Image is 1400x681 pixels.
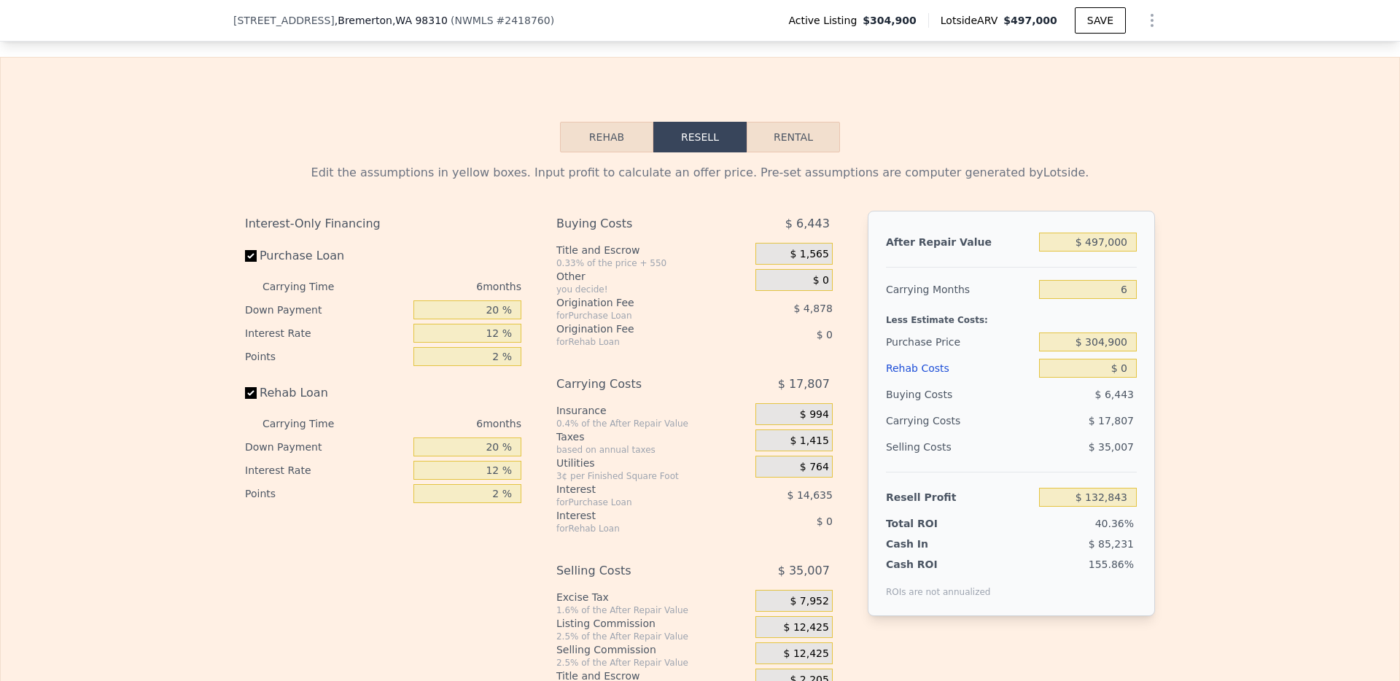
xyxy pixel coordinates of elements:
div: Interest Rate [245,322,408,345]
div: Down Payment [245,298,408,322]
div: Selling Costs [556,558,719,584]
span: , WA 98310 [392,15,448,26]
div: Carrying Time [262,412,357,435]
span: $ 6,443 [785,211,830,237]
div: Interest Rate [245,459,408,482]
span: 155.86% [1089,559,1134,570]
div: Buying Costs [556,211,719,237]
div: Purchase Price [886,329,1033,355]
div: Resell Profit [886,484,1033,510]
div: Utilities [556,456,750,470]
input: Purchase Loan [245,250,257,262]
span: $ 0 [817,515,833,527]
div: Other [556,269,750,284]
div: ROIs are not annualized [886,572,991,598]
label: Purchase Loan [245,243,408,269]
div: Less Estimate Costs: [886,303,1137,329]
div: 3¢ per Finished Square Foot [556,470,750,482]
button: Rehab [560,122,653,152]
div: Down Payment [245,435,408,459]
div: Carrying Time [262,275,357,298]
div: Interest [556,508,719,523]
button: Show Options [1137,6,1167,35]
span: $ 6,443 [1095,389,1134,400]
div: Buying Costs [886,381,1033,408]
div: Origination Fee [556,322,719,336]
div: Selling Costs [886,434,1033,460]
div: Rehab Costs [886,355,1033,381]
span: $ 764 [800,461,829,474]
span: $ 12,425 [784,621,829,634]
button: SAVE [1075,7,1126,34]
div: 2.5% of the After Repair Value [556,631,750,642]
span: Active Listing [788,13,863,28]
button: Resell [653,122,747,152]
span: , Bremerton [335,13,448,28]
div: for Rehab Loan [556,336,719,348]
div: Interest [556,482,719,497]
div: 0.4% of the After Repair Value [556,418,750,429]
span: 40.36% [1095,518,1134,529]
span: $ 1,415 [790,435,828,448]
span: [STREET_ADDRESS] [233,13,335,28]
div: Taxes [556,429,750,444]
span: NWMLS [454,15,493,26]
div: for Purchase Loan [556,310,719,322]
div: After Repair Value [886,229,1033,255]
div: 6 months [363,275,521,298]
div: based on annual taxes [556,444,750,456]
div: Points [245,482,408,505]
span: $ 35,007 [778,558,830,584]
div: 0.33% of the price + 550 [556,257,750,269]
label: Rehab Loan [245,380,408,406]
button: Rental [747,122,840,152]
span: $ 17,807 [778,371,830,397]
input: Rehab Loan [245,387,257,399]
span: $ 85,231 [1089,538,1134,550]
div: Carrying Costs [886,408,977,434]
div: ( ) [451,13,554,28]
div: 2.5% of the After Repair Value [556,657,750,669]
div: Edit the assumptions in yellow boxes. Input profit to calculate an offer price. Pre-set assumptio... [245,164,1155,182]
div: Excise Tax [556,590,750,604]
div: Cash In [886,537,977,551]
span: $ 994 [800,408,829,421]
div: 6 months [363,412,521,435]
span: $ 1,565 [790,248,828,261]
span: $ 7,952 [790,595,828,608]
span: $ 4,878 [793,303,832,314]
span: $ 0 [817,329,833,340]
div: Selling Commission [556,642,750,657]
div: Title and Escrow [556,243,750,257]
div: Listing Commission [556,616,750,631]
span: $ 12,425 [784,647,829,661]
span: $497,000 [1003,15,1057,26]
span: # 2418760 [497,15,551,26]
span: $304,900 [863,13,917,28]
div: Total ROI [886,516,977,531]
div: Cash ROI [886,557,991,572]
div: Origination Fee [556,295,719,310]
span: $ 17,807 [1089,415,1134,427]
div: you decide! [556,284,750,295]
div: Carrying Months [886,276,1033,303]
span: $ 14,635 [787,489,833,501]
span: $ 0 [813,274,829,287]
div: Interest-Only Financing [245,211,521,237]
div: 1.6% of the After Repair Value [556,604,750,616]
span: $ 35,007 [1089,441,1134,453]
span: Lotside ARV [941,13,1003,28]
div: Points [245,345,408,368]
div: for Rehab Loan [556,523,719,534]
div: for Purchase Loan [556,497,719,508]
div: Carrying Costs [556,371,719,397]
div: Insurance [556,403,750,418]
